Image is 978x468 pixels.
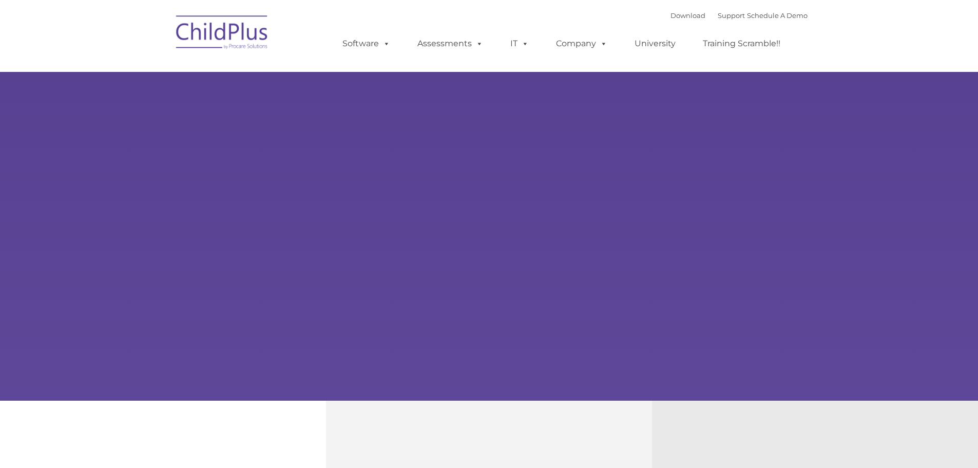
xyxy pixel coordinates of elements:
[500,33,539,54] a: IT
[693,33,791,54] a: Training Scramble!!
[624,33,686,54] a: University
[670,11,808,20] font: |
[718,11,745,20] a: Support
[747,11,808,20] a: Schedule A Demo
[670,11,705,20] a: Download
[546,33,618,54] a: Company
[171,8,274,60] img: ChildPlus by Procare Solutions
[407,33,493,54] a: Assessments
[332,33,400,54] a: Software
